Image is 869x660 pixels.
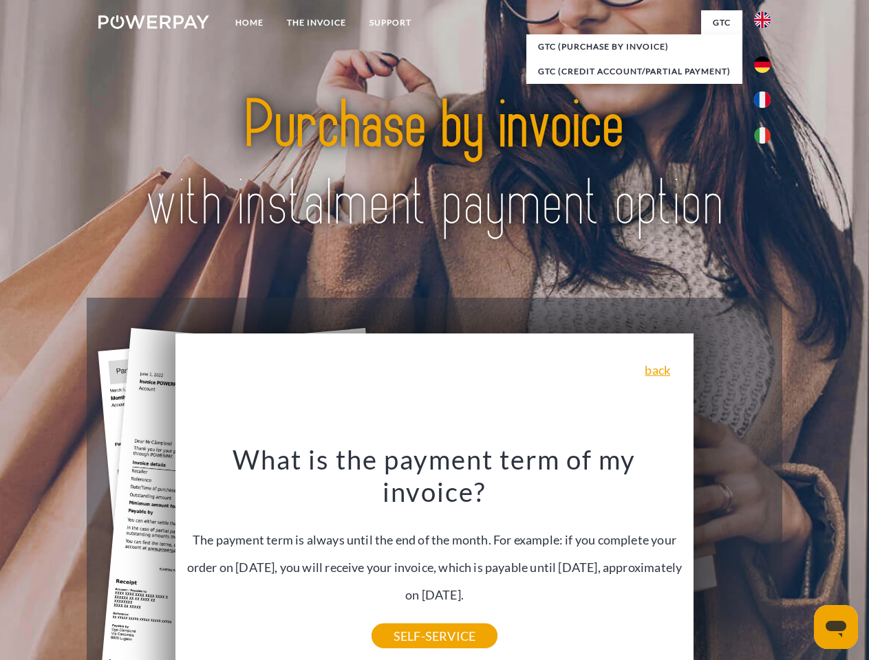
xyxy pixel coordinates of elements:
[754,91,771,108] img: fr
[358,10,423,35] a: Support
[526,34,742,59] a: GTC (Purchase by invoice)
[275,10,358,35] a: THE INVOICE
[131,66,738,263] img: title-powerpay_en.svg
[645,364,670,376] a: back
[754,127,771,144] img: it
[224,10,275,35] a: Home
[754,56,771,73] img: de
[814,605,858,649] iframe: Button to launch messaging window
[184,443,686,636] div: The payment term is always until the end of the month. For example: if you complete your order on...
[526,59,742,84] a: GTC (Credit account/partial payment)
[701,10,742,35] a: GTC
[98,15,209,29] img: logo-powerpay-white.svg
[184,443,686,509] h3: What is the payment term of my invoice?
[754,12,771,28] img: en
[372,624,497,648] a: SELF-SERVICE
